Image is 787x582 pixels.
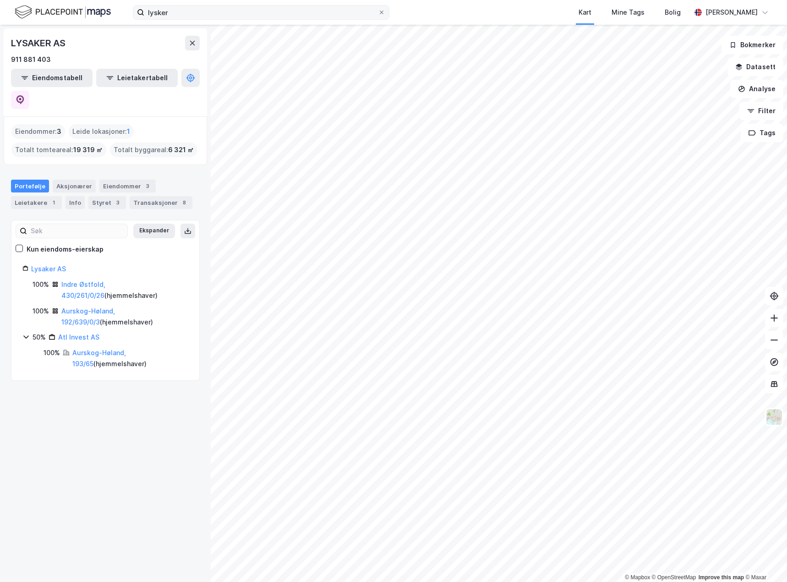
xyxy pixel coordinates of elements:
[144,5,378,19] input: Søk på adresse, matrikkel, gårdeiere, leietakere eller personer
[49,198,58,207] div: 1
[27,224,127,238] input: Søk
[11,196,62,209] div: Leietakere
[72,347,188,369] div: ( hjemmelshaver )
[11,180,49,192] div: Portefølje
[110,143,197,157] div: Totalt byggareal :
[58,333,99,341] a: Atl Invest AS
[69,124,134,139] div: Leide lokasjoner :
[88,196,126,209] div: Styret
[33,332,46,343] div: 50%
[705,7,758,18] div: [PERSON_NAME]
[66,196,85,209] div: Info
[72,349,126,368] a: Aurskog-Høland, 193/65
[727,58,783,76] button: Datasett
[721,36,783,54] button: Bokmerker
[168,144,194,155] span: 6 321 ㎡
[133,224,175,238] button: Ekspander
[612,7,645,18] div: Mine Tags
[11,69,93,87] button: Eiendomstabell
[11,143,106,157] div: Totalt tomteareal :
[11,124,65,139] div: Eiendommer :
[579,7,591,18] div: Kart
[61,307,115,326] a: Aurskog-Høland, 192/639/0/3
[741,538,787,582] div: Kontrollprogram for chat
[741,124,783,142] button: Tags
[53,180,96,192] div: Aksjonærer
[730,80,783,98] button: Analyse
[44,347,60,358] div: 100%
[699,574,744,581] a: Improve this map
[33,306,49,317] div: 100%
[143,181,152,191] div: 3
[130,196,192,209] div: Transaksjoner
[739,102,783,120] button: Filter
[11,36,67,50] div: LYSAKER AS
[113,198,122,207] div: 3
[127,126,130,137] span: 1
[741,538,787,582] iframe: Chat Widget
[96,69,178,87] button: Leietakertabell
[665,7,681,18] div: Bolig
[180,198,189,207] div: 8
[99,180,156,192] div: Eiendommer
[15,4,111,20] img: logo.f888ab2527a4732fd821a326f86c7f29.svg
[31,265,66,273] a: Lysaker AS
[61,279,188,301] div: ( hjemmelshaver )
[652,574,696,581] a: OpenStreetMap
[61,306,188,328] div: ( hjemmelshaver )
[57,126,61,137] span: 3
[625,574,650,581] a: Mapbox
[73,144,103,155] span: 19 319 ㎡
[61,280,105,299] a: Indre Østfold, 430/261/0/26
[11,54,51,65] div: 911 881 403
[33,279,49,290] div: 100%
[765,408,783,426] img: Z
[27,244,104,255] div: Kun eiendoms-eierskap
